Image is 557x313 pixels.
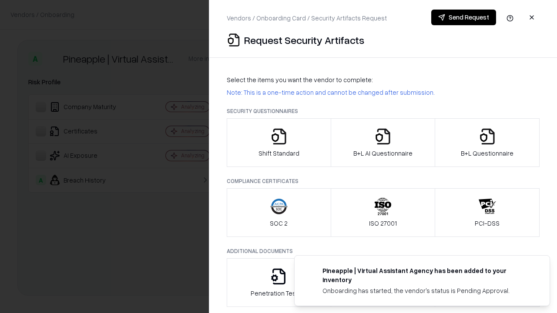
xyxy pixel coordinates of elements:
[435,118,540,167] button: B+L Questionnaire
[258,149,299,158] p: Shift Standard
[227,107,540,115] p: Security Questionnaires
[227,13,387,23] p: Vendors / Onboarding Card / Security Artifacts Request
[305,266,315,276] img: trypineapple.com
[461,149,513,158] p: B+L Questionnaire
[227,75,540,84] p: Select the items you want the vendor to complete:
[435,188,540,237] button: PCI-DSS
[227,118,331,167] button: Shift Standard
[227,188,331,237] button: SOC 2
[270,219,288,228] p: SOC 2
[331,188,436,237] button: ISO 27001
[227,177,540,185] p: Compliance Certificates
[431,10,496,25] button: Send Request
[322,266,529,284] div: Pineapple | Virtual Assistant Agency has been added to your inventory
[227,247,540,255] p: Additional Documents
[369,219,397,228] p: ISO 27001
[353,149,413,158] p: B+L AI Questionnaire
[244,33,364,47] p: Request Security Artifacts
[331,118,436,167] button: B+L AI Questionnaire
[475,219,500,228] p: PCI-DSS
[227,88,540,97] p: Note: This is a one-time action and cannot be changed after submission.
[322,286,529,295] div: Onboarding has started, the vendor's status is Pending Approval.
[227,258,331,307] button: Penetration Testing
[251,289,307,298] p: Penetration Testing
